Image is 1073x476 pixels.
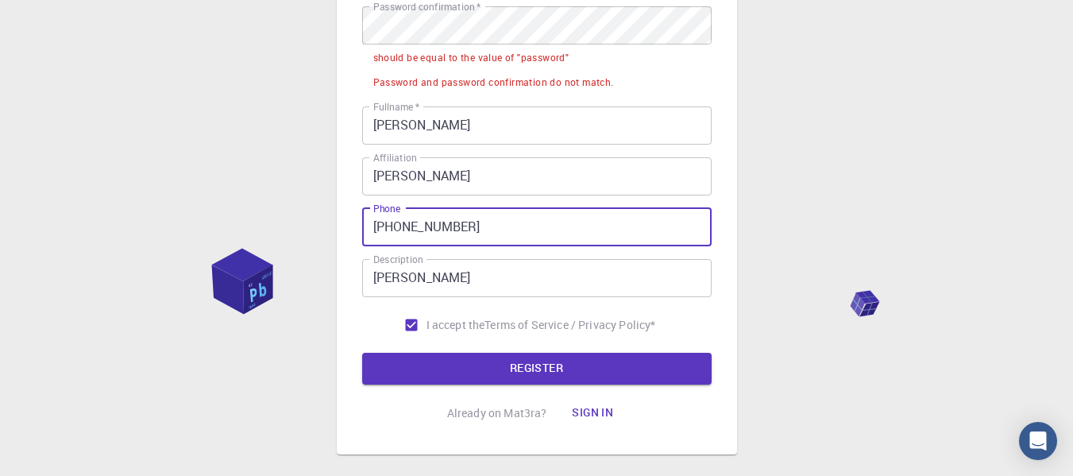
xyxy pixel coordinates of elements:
[1019,422,1057,460] div: Open Intercom Messenger
[373,50,569,66] div: should be equal to the value of "password"
[559,397,626,429] button: Sign in
[373,151,416,164] label: Affiliation
[373,253,423,266] label: Description
[373,75,614,91] div: Password and password confirmation do not match.
[362,353,712,385] button: REGISTER
[373,100,419,114] label: Fullname
[447,405,547,421] p: Already on Mat3ra?
[484,317,655,333] p: Terms of Service / Privacy Policy *
[373,202,400,215] label: Phone
[484,317,655,333] a: Terms of Service / Privacy Policy*
[426,317,485,333] span: I accept the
